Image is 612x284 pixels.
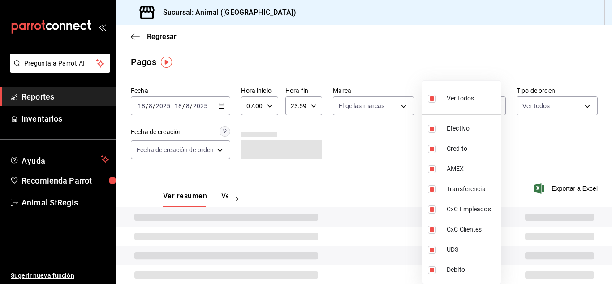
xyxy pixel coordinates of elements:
[447,225,497,234] span: CxC Clientes
[447,245,497,254] span: UDS
[161,57,172,68] img: Tooltip marker
[447,94,474,103] span: Ver todos
[447,184,497,194] span: Transferencia
[447,144,497,153] span: Credito
[447,124,497,133] span: Efectivo
[447,164,497,174] span: AMEX
[447,265,497,275] span: Debito
[447,205,497,214] span: CxC Empleados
